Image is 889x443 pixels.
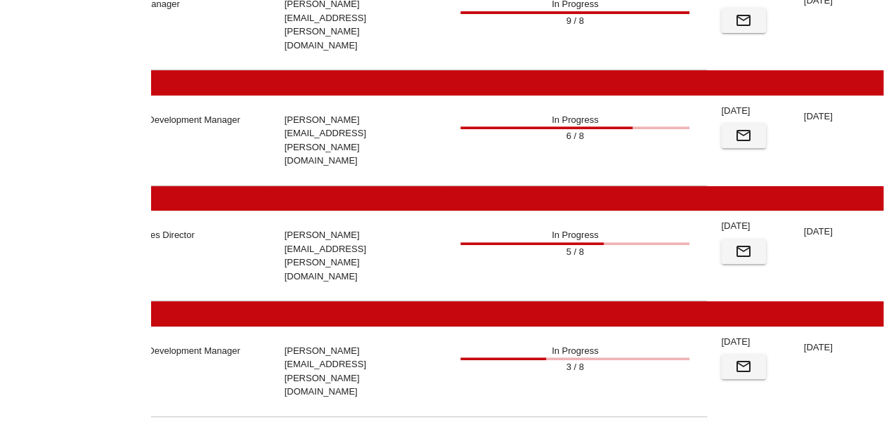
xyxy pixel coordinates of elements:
[443,326,707,417] div: In Progress
[460,360,689,374] div: 3 / 8
[91,95,267,186] div: Business Development Manager
[460,245,689,259] div: 5 / 8
[91,211,267,301] div: Global Sales Director
[266,326,443,417] div: [PERSON_NAME][EMAIL_ADDRESS][PERSON_NAME][DOMAIN_NAME]
[266,95,443,186] div: [PERSON_NAME][EMAIL_ADDRESS][PERSON_NAME][DOMAIN_NAME]
[266,211,443,301] div: [PERSON_NAME][EMAIL_ADDRESS][PERSON_NAME][DOMAIN_NAME]
[91,326,267,417] div: Business Development Manager
[460,129,689,143] div: 6 / 8
[460,14,689,28] div: 9 / 8
[803,340,874,355] div: [DATE]
[803,110,874,124] div: [DATE]
[443,211,707,301] div: In Progress
[715,219,786,239] div: [DATE]
[803,225,874,239] div: [DATE]
[443,95,707,186] div: In Progress
[715,335,786,355] div: [DATE]
[715,104,786,124] div: [DATE]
